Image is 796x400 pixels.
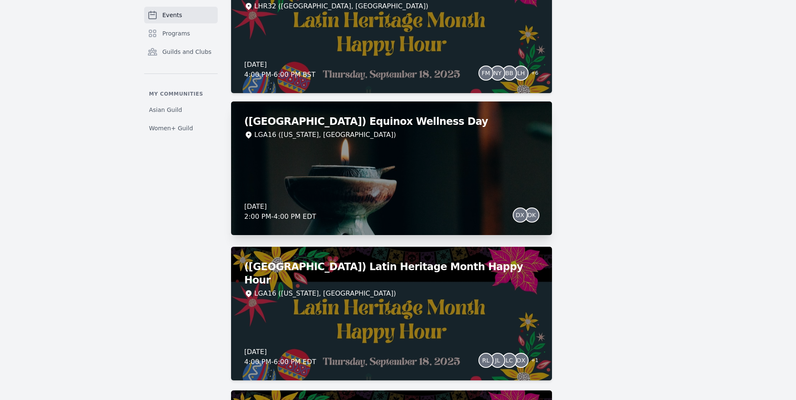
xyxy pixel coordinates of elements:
a: ([GEOGRAPHIC_DATA]) Equinox Wellness DayLGA16 ([US_STATE], [GEOGRAPHIC_DATA])[DATE]2:00 PM-4:00 P... [231,101,552,235]
div: LHR32 ([GEOGRAPHIC_DATA], [GEOGRAPHIC_DATA]) [254,1,429,11]
span: + 6 [526,68,539,80]
span: BB [505,70,513,76]
a: Asian Guild [144,102,218,117]
span: NY [493,70,501,76]
span: Women+ Guild [149,124,193,132]
div: LGA16 ([US_STATE], [GEOGRAPHIC_DATA]) [254,289,396,299]
span: + 1 [526,355,539,367]
span: Programs [163,29,190,38]
span: JL [495,357,500,363]
span: Events [163,11,182,19]
div: LGA16 ([US_STATE], [GEOGRAPHIC_DATA]) [254,130,396,140]
nav: Sidebar [144,7,218,136]
span: DX [517,357,525,363]
span: LH [517,70,525,76]
div: [DATE] 2:00 PM - 4:00 PM EDT [244,202,316,222]
h2: ([GEOGRAPHIC_DATA]) Equinox Wellness Day [244,115,539,128]
span: DK [528,212,536,218]
span: FM [482,70,490,76]
div: [DATE] 4:00 PM - 6:00 PM EDT [244,347,316,367]
a: Programs [144,25,218,42]
span: Guilds and Clubs [163,48,212,56]
span: RL [482,357,490,363]
span: LC [506,357,513,363]
a: Guilds and Clubs [144,43,218,60]
span: Asian Guild [149,106,182,114]
a: Women+ Guild [144,121,218,136]
span: DX [516,212,524,218]
a: ([GEOGRAPHIC_DATA]) Latin Heritage Month Happy HourLGA16 ([US_STATE], [GEOGRAPHIC_DATA])[DATE]4:0... [231,247,552,380]
h2: ([GEOGRAPHIC_DATA]) Latin Heritage Month Happy Hour [244,260,539,287]
p: My communities [144,91,218,97]
div: [DATE] 4:00 PM - 6:00 PM BST [244,60,315,80]
a: Events [144,7,218,23]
